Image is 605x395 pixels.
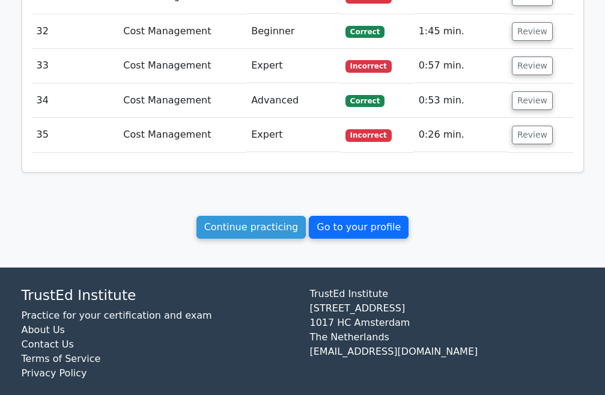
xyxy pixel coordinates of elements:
td: 32 [32,14,119,49]
td: Expert [246,49,341,83]
a: Continue practicing [196,216,306,239]
td: Cost Management [118,84,246,118]
a: Contact Us [22,338,74,350]
h4: TrustEd Institute [22,287,296,304]
td: 35 [32,118,119,152]
td: Beginner [246,14,341,49]
button: Review [512,57,553,75]
td: 34 [32,84,119,118]
td: Cost Management [118,14,246,49]
a: Terms of Service [22,353,101,364]
td: Advanced [246,84,341,118]
td: Expert [246,118,341,152]
td: 33 [32,49,119,83]
td: Cost Management [118,118,246,152]
td: 0:57 min. [414,49,507,83]
div: TrustEd Institute [STREET_ADDRESS] 1017 HC Amsterdam The Netherlands [EMAIL_ADDRESS][DOMAIN_NAME] [303,287,591,390]
button: Review [512,22,553,41]
a: Go to your profile [309,216,409,239]
button: Review [512,91,553,110]
span: Incorrect [345,60,392,72]
a: About Us [22,324,65,335]
span: Correct [345,95,385,107]
span: Correct [345,26,385,38]
button: Review [512,126,553,144]
td: Cost Management [118,49,246,83]
a: Practice for your certification and exam [22,310,212,321]
td: 1:45 min. [414,14,507,49]
td: 0:53 min. [414,84,507,118]
td: 0:26 min. [414,118,507,152]
a: Privacy Policy [22,367,87,379]
span: Incorrect [345,129,392,141]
